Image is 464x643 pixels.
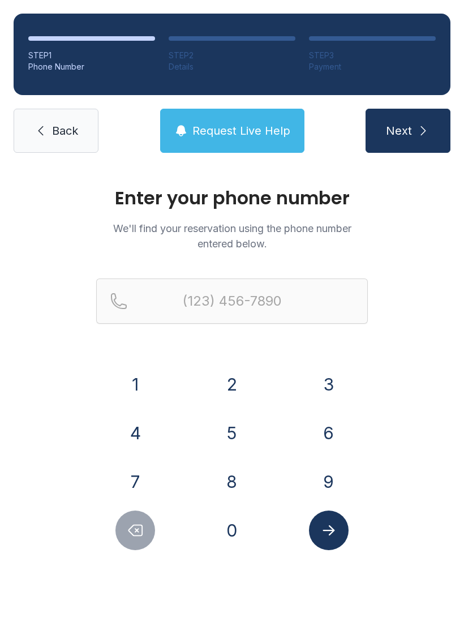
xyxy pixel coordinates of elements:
[115,462,155,501] button: 7
[309,50,436,61] div: STEP 3
[96,221,368,251] p: We'll find your reservation using the phone number entered below.
[115,511,155,550] button: Delete number
[115,365,155,404] button: 1
[212,365,252,404] button: 2
[169,61,295,72] div: Details
[212,413,252,453] button: 5
[28,61,155,72] div: Phone Number
[169,50,295,61] div: STEP 2
[309,61,436,72] div: Payment
[309,462,349,501] button: 9
[96,189,368,207] h1: Enter your phone number
[386,123,412,139] span: Next
[52,123,78,139] span: Back
[212,511,252,550] button: 0
[96,278,368,324] input: Reservation phone number
[309,413,349,453] button: 6
[309,511,349,550] button: Submit lookup form
[212,462,252,501] button: 8
[192,123,290,139] span: Request Live Help
[309,365,349,404] button: 3
[28,50,155,61] div: STEP 1
[115,413,155,453] button: 4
